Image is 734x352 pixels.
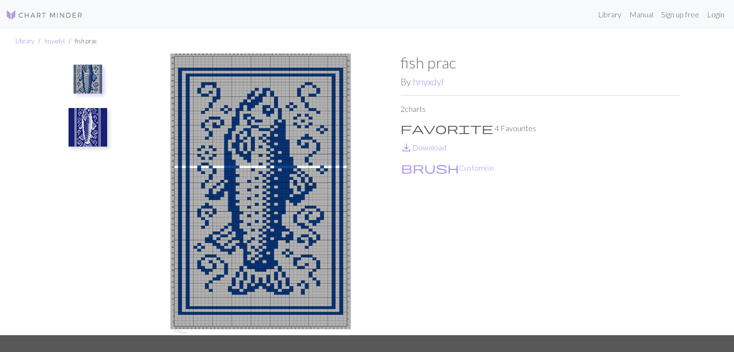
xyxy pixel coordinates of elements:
[69,108,107,147] img: Copy of fish real
[401,122,493,134] i: Favourite
[6,9,83,21] img: Logo
[401,103,680,115] p: 2 charts
[401,142,412,153] i: Download
[703,5,728,24] a: Login
[401,122,493,135] span: favorite
[401,143,446,152] a: DownloadDownload
[65,37,97,46] li: fish prac
[401,162,459,174] i: Customise
[413,76,443,87] a: hnyxdyl
[401,122,680,134] p: 4 Favourites
[401,162,495,174] button: CustomiseCustomise
[401,141,412,154] span: save_alt
[73,65,102,94] img: fish practice
[44,37,65,45] a: hnyxdyl
[15,37,34,45] a: Library
[401,161,459,175] span: brush
[121,54,401,335] img: fish practice
[594,5,625,24] a: Library
[401,54,680,72] h1: fish prac
[625,5,657,24] a: Manual
[401,76,680,87] h2: By
[657,5,703,24] a: Sign up free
